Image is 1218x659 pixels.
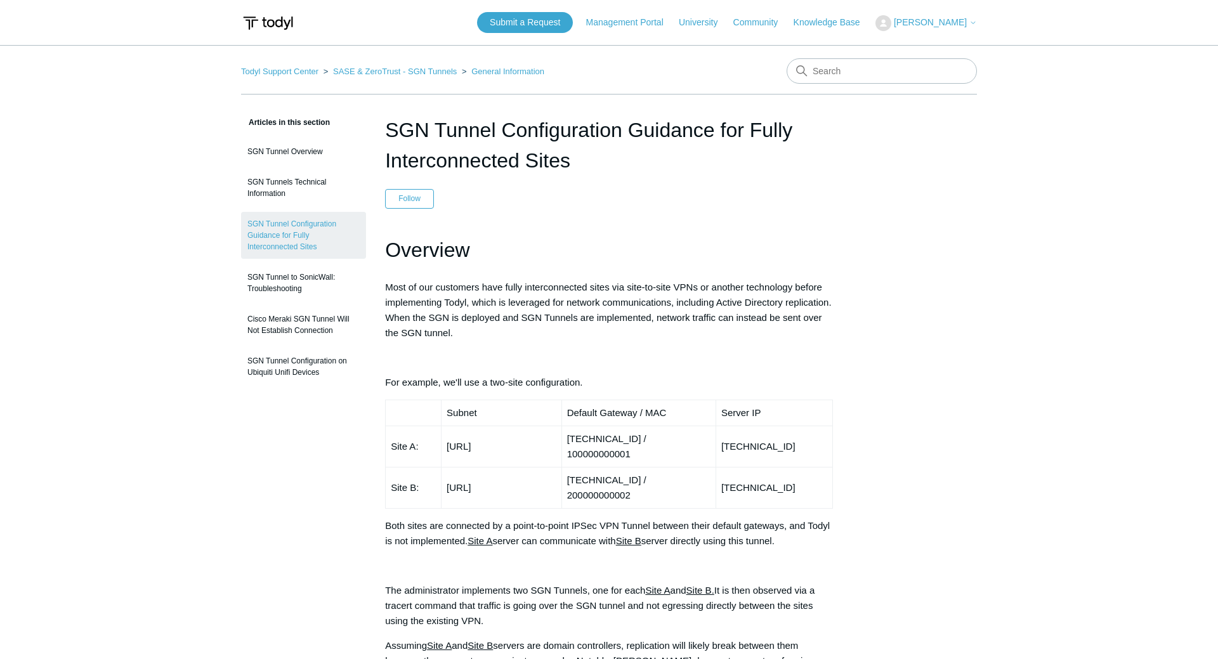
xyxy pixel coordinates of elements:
li: Todyl Support Center [241,67,321,76]
td: Site B: [386,467,442,509]
button: Follow Article [385,189,434,208]
span: [PERSON_NAME] [894,17,967,27]
td: [TECHNICAL_ID] / 200000000002 [561,467,716,509]
a: Submit a Request [477,12,573,33]
td: [TECHNICAL_ID] [716,426,832,467]
a: Community [733,16,791,29]
a: SGN Tunnel to SonicWall: Troubleshooting [241,265,366,301]
p: Most of our customers have fully interconnected sites via site-to-site VPNs or another technology... [385,280,833,341]
span: Site B [468,640,493,651]
input: Search [787,58,977,84]
li: General Information [459,67,544,76]
td: [URL] [442,467,562,509]
td: [TECHNICAL_ID] [716,467,832,509]
td: [URL] [442,426,562,467]
a: University [679,16,730,29]
li: SASE & ZeroTrust - SGN Tunnels [321,67,459,76]
h1: Overview [385,234,833,266]
h1: SGN Tunnel Configuration Guidance for Fully Interconnected Sites [385,115,833,176]
span: Articles in this section [241,118,330,127]
p: Both sites are connected by a point-to-point IPSec VPN Tunnel between their default gateways, and... [385,518,833,549]
p: For example, we'll use a two-site configuration. [385,375,833,390]
span: Site B. [686,585,714,596]
td: Subnet [442,400,562,426]
a: Knowledge Base [794,16,873,29]
span: Site A [468,535,492,546]
td: Server IP [716,400,832,426]
a: Todyl Support Center [241,67,318,76]
a: SGN Tunnel Configuration Guidance for Fully Interconnected Sites [241,212,366,259]
button: [PERSON_NAME] [875,15,977,31]
td: Site A: [386,426,442,467]
span: Site A [645,585,670,596]
img: Todyl Support Center Help Center home page [241,11,295,35]
a: SGN Tunnel Overview [241,140,366,164]
a: General Information [471,67,544,76]
a: Management Portal [586,16,676,29]
span: Site A [427,640,452,651]
td: [TECHNICAL_ID] / 100000000001 [561,426,716,467]
span: Site B [616,535,641,546]
a: SASE & ZeroTrust - SGN Tunnels [333,67,457,76]
td: Default Gateway / MAC [561,400,716,426]
a: SGN Tunnel Configuration on Ubiquiti Unifi Devices [241,349,366,384]
p: The administrator implements two SGN Tunnels, one for each and It is then observed via a tracert ... [385,583,833,629]
a: Cisco Meraki SGN Tunnel Will Not Establish Connection [241,307,366,343]
a: SGN Tunnels Technical Information [241,170,366,206]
